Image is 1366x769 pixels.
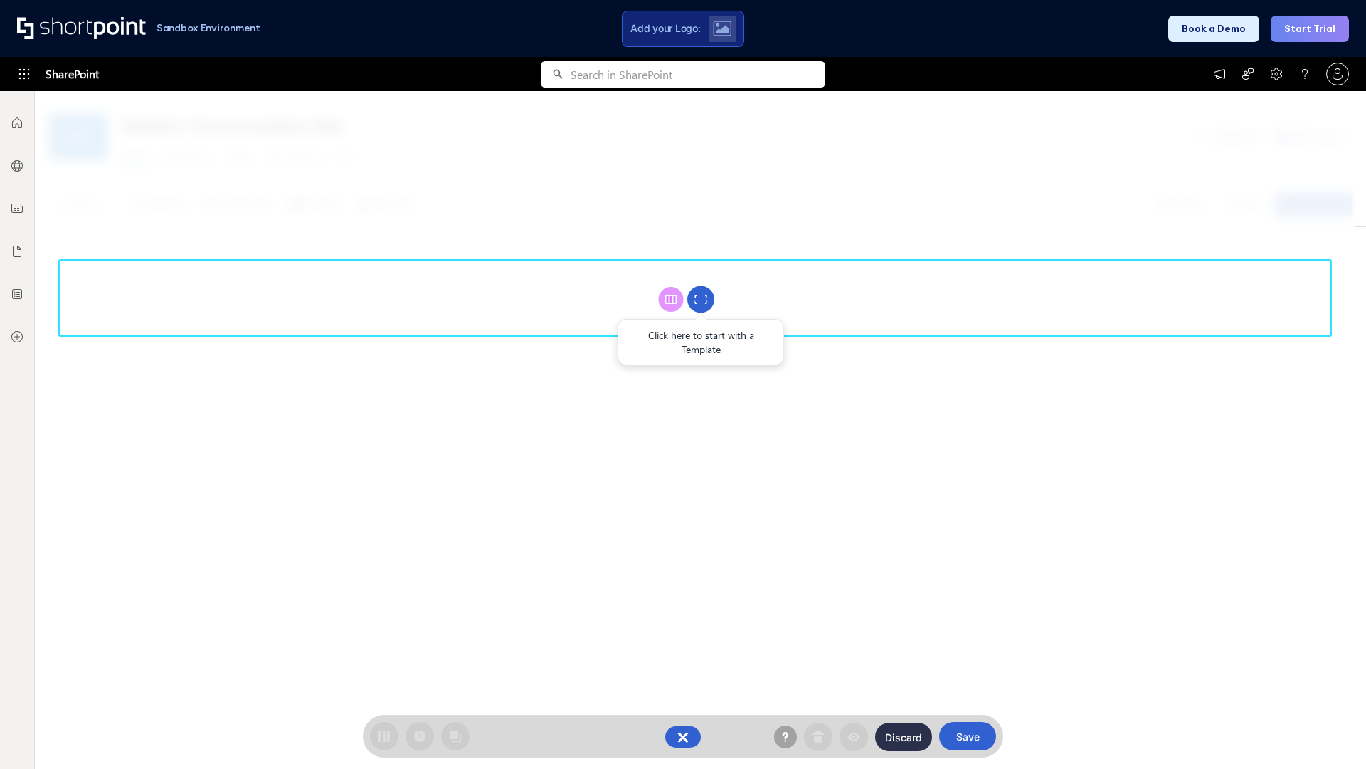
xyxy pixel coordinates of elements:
[1295,701,1366,769] iframe: Chat Widget
[713,21,731,36] img: Upload logo
[1271,16,1349,42] button: Start Trial
[571,61,825,88] input: Search in SharePoint
[630,22,700,35] span: Add your Logo:
[157,24,260,32] h1: Sandbox Environment
[1168,16,1259,42] button: Book a Demo
[875,723,932,751] button: Discard
[46,57,99,91] span: SharePoint
[939,722,996,750] button: Save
